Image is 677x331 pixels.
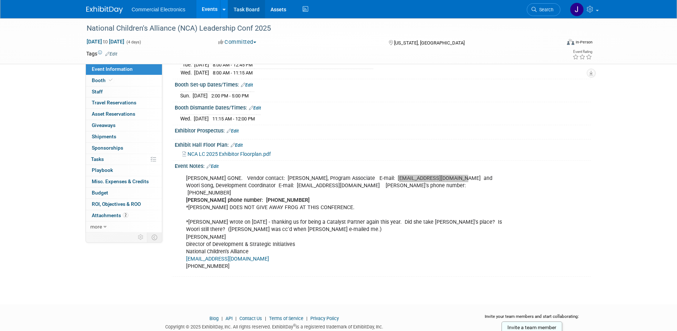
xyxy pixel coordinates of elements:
div: Exhibitor Prospectus: [175,125,591,135]
span: | [220,316,224,321]
a: Edit [207,164,219,169]
a: Edit [105,51,117,57]
a: Edit [231,143,243,148]
span: Event Information [92,66,133,72]
sup: ® [293,323,296,327]
a: Booth [86,75,162,86]
a: Blog [209,316,219,321]
a: Search [527,3,560,16]
a: Privacy Policy [310,316,339,321]
td: Tags [86,50,117,57]
span: Staff [92,89,103,95]
span: Giveaways [92,122,116,128]
span: more [90,224,102,230]
span: [US_STATE], [GEOGRAPHIC_DATA] [394,40,465,46]
a: Misc. Expenses & Credits [86,176,162,187]
span: Tasks [91,156,104,162]
div: Booth Set-up Dates/Times: [175,79,591,89]
td: [DATE] [193,92,208,99]
td: Wed. [180,69,194,76]
a: Event Information [86,64,162,75]
a: Playbook [86,165,162,176]
a: [EMAIL_ADDRESS][DOMAIN_NAME] [186,256,269,262]
button: Committed [216,38,259,46]
span: [DATE] [DATE] [86,38,125,45]
span: | [263,316,268,321]
span: Shipments [92,134,116,139]
span: Booth [92,77,114,83]
span: ROI, Objectives & ROO [92,201,141,207]
td: Personalize Event Tab Strip [135,232,147,242]
a: Staff [86,86,162,97]
div: In-Person [575,39,593,45]
a: Tasks [86,154,162,165]
div: Event Format [517,38,593,49]
a: NCA LC 2025 Exhibitor Floorplan.pdf [182,151,271,157]
a: Edit [227,128,239,134]
a: Budget [86,188,162,199]
a: Edit [249,105,261,111]
span: Attachments [92,212,128,218]
span: Travel Reservations [92,100,136,105]
div: Copyright © 2025 ExhibitDay, Inc. All rights reserved. ExhibitDay is a registered trademark of Ex... [86,322,462,330]
span: 2 [123,212,128,218]
td: [DATE] [194,115,209,122]
a: Travel Reservations [86,97,162,108]
a: API [226,316,232,321]
span: Sponsorships [92,145,123,151]
div: Booth Dismantle Dates/Times: [175,102,591,112]
span: 11:15 AM - 12:00 PM [212,116,255,122]
td: Wed. [180,115,194,122]
span: to [102,39,109,45]
div: [PERSON_NAME] GONE. Vendor contact: [PERSON_NAME], Program Associate E-mail: [EMAIL_ADDRESS][DOMA... [181,171,510,274]
span: NCA LC 2025 Exhibitor Floorplan.pdf [188,151,271,157]
a: Contact Us [239,316,262,321]
td: [DATE] [194,69,209,76]
span: Misc. Expenses & Credits [92,178,149,184]
a: Terms of Service [269,316,303,321]
span: 8:00 AM - 11:15 AM [213,70,253,76]
span: Asset Reservations [92,111,135,117]
td: [DATE] [194,61,209,69]
a: Asset Reservations [86,109,162,120]
i: Booth reservation complete [109,78,113,82]
a: Giveaways [86,120,162,131]
img: Format-Inperson.png [567,39,574,45]
a: Sponsorships [86,143,162,154]
div: Invite your team members and start collaborating: [473,313,591,324]
a: Shipments [86,131,162,142]
td: Toggle Event Tabs [147,232,162,242]
span: 2:00 PM - 5:00 PM [211,93,249,99]
span: Budget [92,190,108,196]
span: | [234,316,238,321]
img: Jennifer Roosa [570,3,584,16]
span: Commercial Electronics [132,7,185,12]
span: 8:00 AM - 12:45 PM [213,62,253,68]
span: Playbook [92,167,113,173]
div: National Children's Alliance (NCA) Leadership Conf 2025 [84,22,549,35]
div: Event Notes: [175,161,591,170]
div: Event Rating [572,50,592,54]
div: Exhibit Hall Floor Plan: [175,139,591,149]
a: Attachments2 [86,210,162,221]
img: ExhibitDay [86,6,123,14]
a: more [86,222,162,232]
a: Edit [241,82,253,88]
b: [PERSON_NAME] phone number: [PHONE_NUMBER] [186,197,310,203]
td: Tue. [180,61,194,69]
span: (4 days) [126,40,141,45]
a: ROI, Objectives & ROO [86,199,162,210]
td: Sun. [180,92,193,99]
span: Search [537,7,553,12]
span: | [305,316,309,321]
